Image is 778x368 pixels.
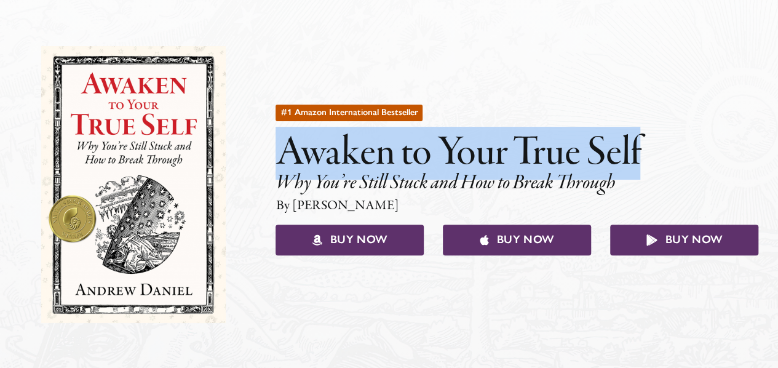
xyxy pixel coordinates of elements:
[443,225,591,255] a: Buy Now
[610,225,758,255] a: Buy Now
[276,225,424,255] a: Buy Now
[497,233,554,247] span: Buy Now
[276,127,758,179] h1: Awaken to Your True Self
[330,233,387,247] span: Buy Now
[276,105,423,121] i: #1 Amazon International Bestseller
[276,169,615,196] em: Why You’re Still Stuck and How to Break Through
[665,233,723,247] span: Buy Now
[276,196,758,215] p: By [PERSON_NAME]
[41,46,226,323] img: awaken-to-your-true-self-andrew-daniel-cover-gold-nautilus-book-award-25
